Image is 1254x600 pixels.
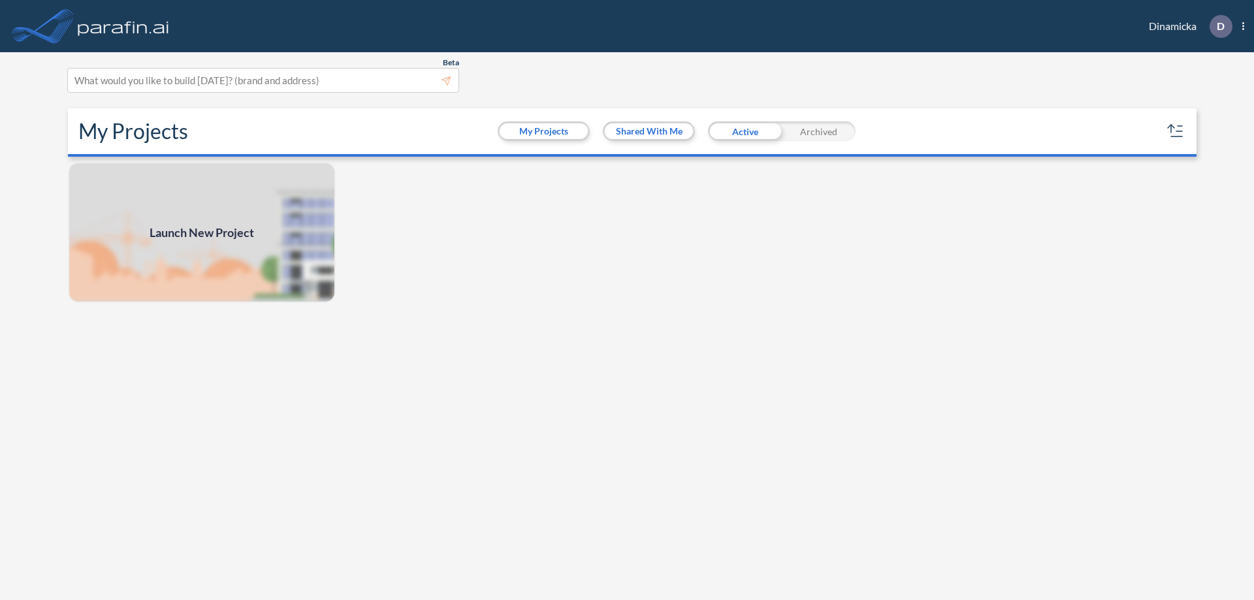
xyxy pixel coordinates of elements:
[78,119,188,144] h2: My Projects
[500,123,588,139] button: My Projects
[443,57,459,68] span: Beta
[68,162,336,303] a: Launch New Project
[68,162,336,303] img: add
[605,123,693,139] button: Shared With Me
[1165,121,1186,142] button: sort
[1129,15,1244,38] div: Dinamicka
[75,13,172,39] img: logo
[708,121,782,141] div: Active
[782,121,856,141] div: Archived
[150,224,254,242] span: Launch New Project
[1217,20,1225,32] p: D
